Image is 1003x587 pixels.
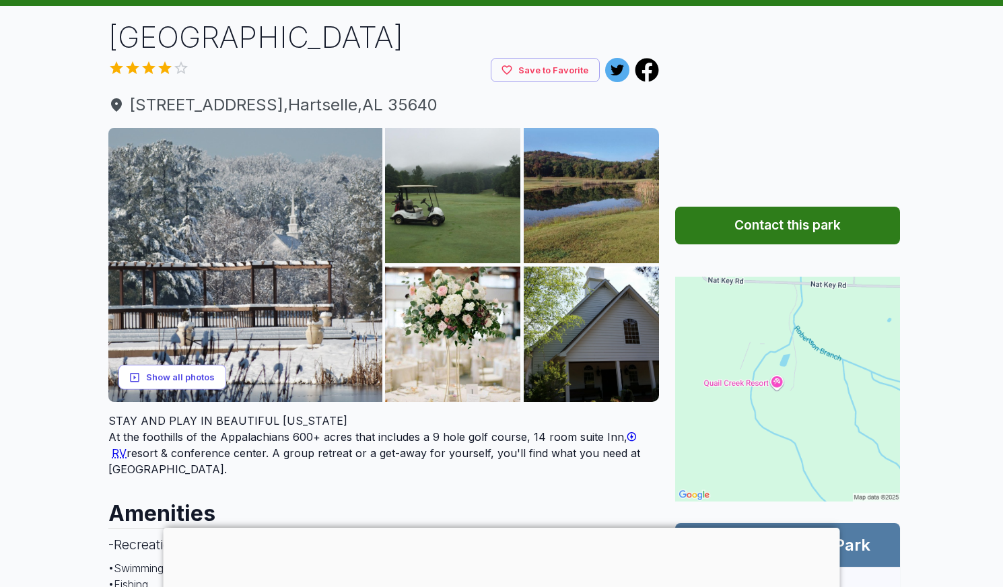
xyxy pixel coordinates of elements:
span: • Swimming Pool [108,561,189,575]
a: [STREET_ADDRESS],Hartselle,AL 35640 [108,93,659,117]
img: AAcXr8pr6rnmly4uoPyx-0AB70lIBPBK8nOohpGq3HynRBFap9L-GPIbZYqt_d4cQeYqYifgQLIwaczWt-_jAXixVp4hQvUfv... [108,128,382,402]
iframe: Advertisement [675,17,900,185]
div: At the foothills of the Appalachians 600+ acres that includes a 9 hole golf course, 14 room suite... [108,413,659,477]
img: AAcXr8rK94DbSm4l-IRhrwmZ9qXS3OYDu2reYVuEaMRdVDOwPKGlyGTENr_DPQu43F-WtlE6phC6ONWAWrIbFi45fCbxgZoZ3... [385,267,520,402]
button: Save to Favorite [491,58,600,83]
img: AAcXr8oOchJza812JdmlM0d51pWfsxmFW94_5x5A0K455U2c7_FsANPy2nTpWKGa3CaMZFtyuNynIEvVd9C_15d8wPpa_PwAG... [524,128,659,263]
h3: - Recreational Facilities [108,528,659,560]
button: Contact this park [675,207,900,244]
h2: Amenities [108,488,659,528]
img: Map for Quail Creek RV Resort [675,277,900,502]
span: [STREET_ADDRESS] , Hartselle , AL 35640 [108,93,659,117]
button: Show all photos [118,365,226,390]
h1: [GEOGRAPHIC_DATA] [108,17,659,58]
span: STAY AND PLAY IN BEAUTIFUL [US_STATE] [108,414,347,427]
span: RV [112,446,127,460]
img: AAcXr8qhz7RnXDDvpKnYrlKZln42667tRBc6RTN5s1hyBxlYuD3RzXYP0CeSC64vxavjdFeijFYxgDn382Gz-Ldso_v-2gQrr... [385,128,520,263]
a: RV [108,430,637,460]
img: AAcXr8po2kMyiY9ZNd6hDa7ccQGERTU2MM6VP8h3idZmiX6N1DV9EOfMz3xUErLLfreg4ShcfD0bvxY2LhkFO5ka_Q29M4mBk... [524,267,659,402]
